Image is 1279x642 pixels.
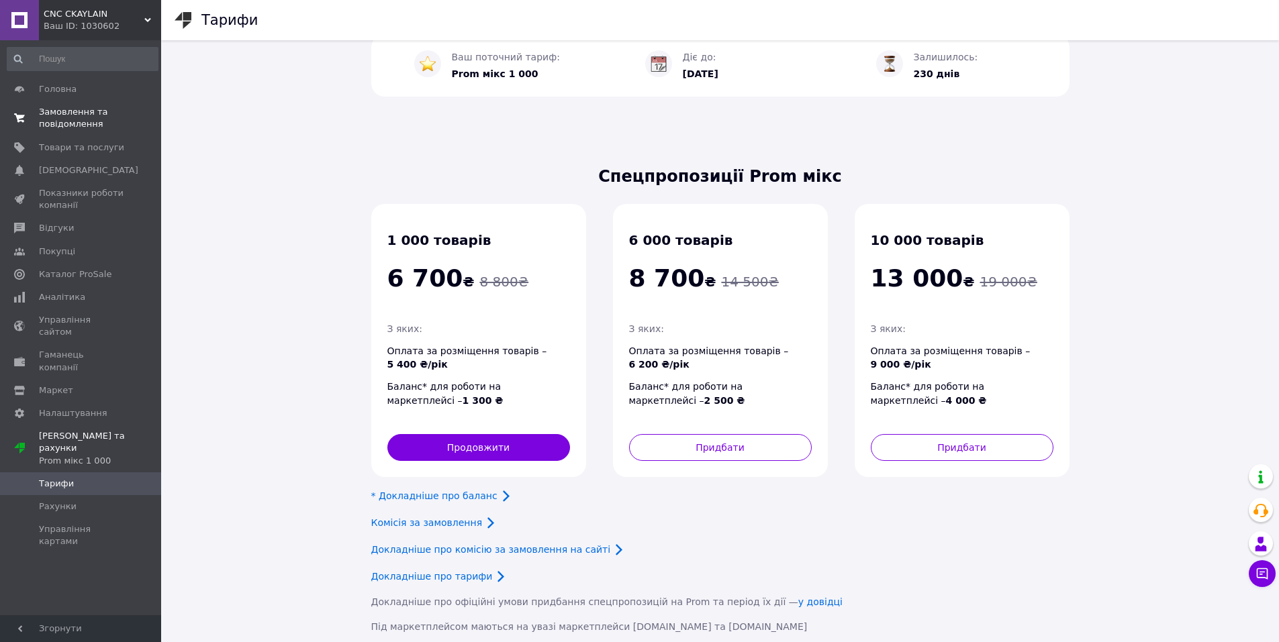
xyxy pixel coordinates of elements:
span: Показники роботи компанії [39,187,124,211]
input: Пошук [7,47,158,71]
span: Діє до: [683,52,716,62]
span: 9 000 ₴/рік [871,359,931,370]
span: З яких: [871,323,906,334]
button: Придбати [629,434,812,461]
span: З яких: [387,323,422,334]
span: 2 500 ₴ [704,395,745,406]
div: Prom мікс 1 000 [39,455,161,467]
span: 10 000 товарів [871,232,984,248]
span: [DATE] [683,68,718,79]
span: Тарифи [39,478,74,490]
span: CNC CKAYLAIN [44,8,144,20]
span: Баланс* для роботи на маркетплейсі – [871,381,987,406]
span: 6 000 товарів [629,232,733,248]
span: ₴ [387,274,475,290]
span: 5 400 ₴/рік [387,359,448,370]
span: Аналітика [39,291,85,303]
span: Відгуки [39,222,74,234]
span: Рахунки [39,500,77,513]
span: 6 200 ₴/рік [629,359,690,370]
span: 1 300 ₴ [463,395,504,406]
span: Оплата за розміщення товарів – [629,345,789,370]
span: Під маркетплейсом маються на увазі маркетплейси [DOMAIN_NAME] та [DOMAIN_NAME] [371,621,808,632]
img: :calendar: [651,56,667,72]
span: Оплата за розміщення товарів – [871,345,1031,370]
span: 19 000 ₴ [980,274,1037,290]
span: Prom мікс 1 000 [452,68,538,79]
button: Придбати [871,434,1053,461]
button: Чат з покупцем [1249,560,1276,587]
span: Залишилось: [914,52,978,62]
span: Оплата за розміщення товарів – [387,345,547,370]
img: :star: [420,56,436,72]
span: Докладніше про офіційні умови придбання спецпропозицій на Prom та період їх дії — [371,596,843,607]
span: 14 500 ₴ [721,274,778,290]
a: у довідці [798,596,843,607]
span: Баланс* для роботи на маркетплейсі – [387,381,504,406]
span: Баланс* для роботи на маркетплейсі – [629,381,745,406]
span: 8 800 ₴ [479,274,528,290]
span: 1 000 товарів [387,232,491,248]
div: Ваш ID: 1030602 [44,20,161,32]
span: ₴ [629,274,716,290]
span: Товари та послуги [39,142,124,154]
span: Гаманець компанії [39,349,124,373]
span: Управління сайтом [39,314,124,338]
span: ₴ [871,274,975,290]
span: 6 700 [387,264,463,292]
span: Покупці [39,246,75,258]
span: Налаштування [39,407,107,419]
a: Докладніше про комісію за замовлення на сайті [371,544,611,555]
span: Замовлення та повідомлення [39,106,124,130]
span: 13 000 [871,264,963,292]
img: :hourglass_flowing_sand: [882,56,898,72]
span: 230 днів [914,68,960,79]
span: З яких: [629,323,664,334]
a: * Докладніше про баланс [371,490,498,501]
span: [PERSON_NAME] та рахунки [39,430,161,467]
a: Комісія за замовлення [371,517,483,528]
span: 4 000 ₴ [946,395,987,406]
span: [DEMOGRAPHIC_DATA] [39,164,138,176]
a: Докладніше про тарифи [371,571,493,582]
span: Ваш поточний тариф: [452,52,560,62]
span: 8 700 [629,264,705,292]
span: Спецпропозиції Prom мікс [371,165,1070,188]
span: Управління картами [39,523,124,547]
button: Продовжити [387,434,570,461]
span: Маркет [39,384,73,396]
h1: Тарифи [201,12,258,28]
span: Каталог ProSale [39,268,111,280]
span: Головна [39,83,77,95]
